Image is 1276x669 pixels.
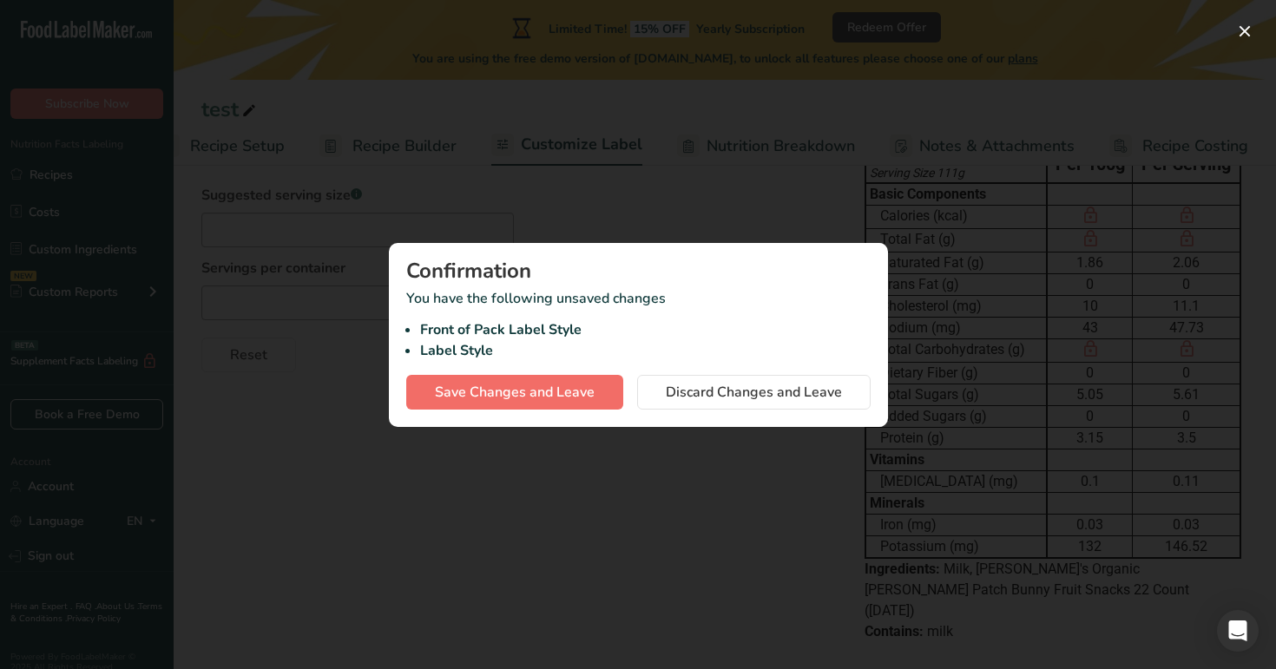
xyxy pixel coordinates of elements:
li: Front of Pack Label Style [420,319,871,340]
div: Confirmation [406,260,871,281]
span: Save Changes and Leave [435,382,595,403]
li: Label Style [420,340,871,361]
p: You have the following unsaved changes [406,288,871,361]
button: Save Changes and Leave [406,375,623,410]
div: Open Intercom Messenger [1217,610,1259,652]
span: Discard Changes and Leave [666,382,842,403]
button: Discard Changes and Leave [637,375,871,410]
